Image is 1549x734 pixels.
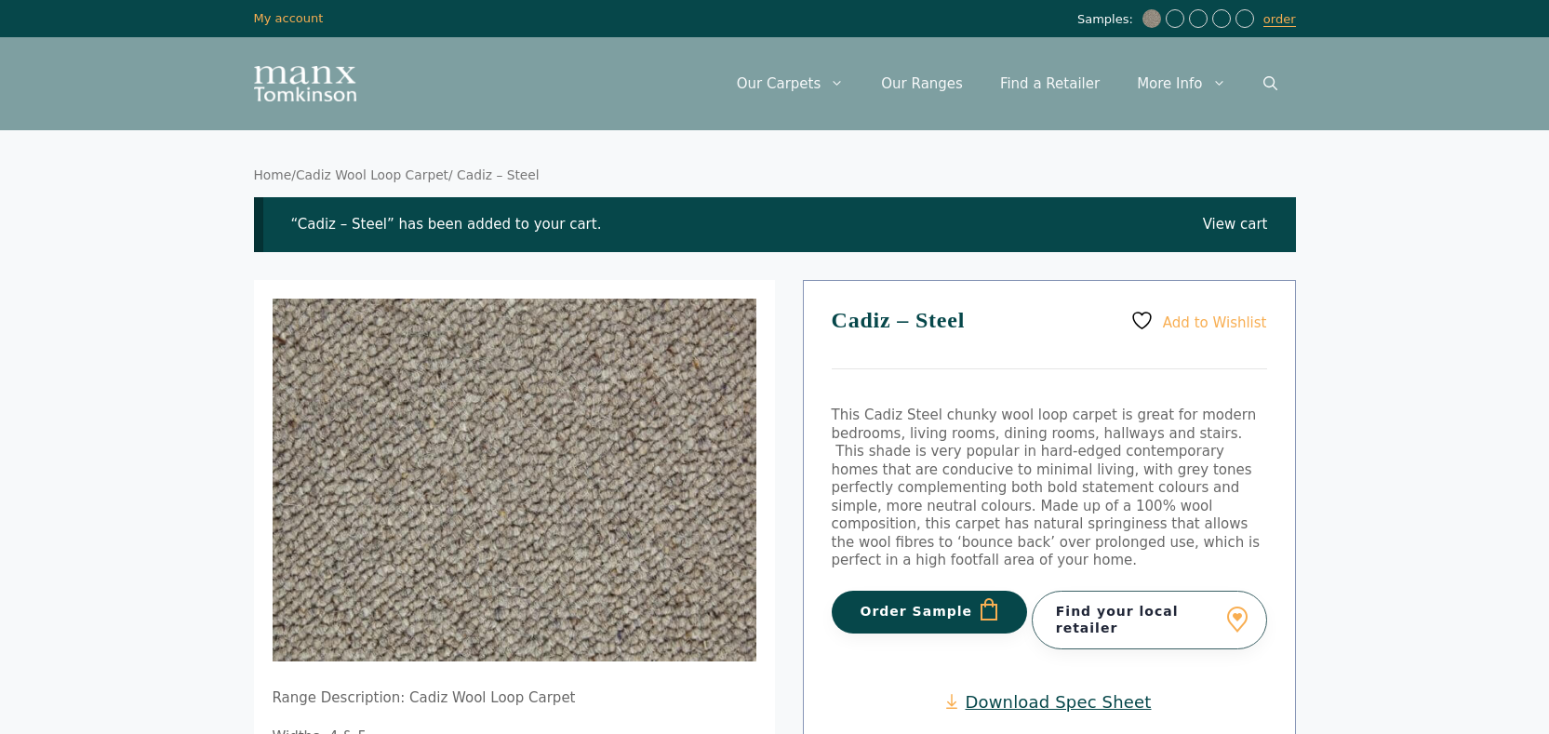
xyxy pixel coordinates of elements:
a: Home [254,167,292,182]
a: Find your local retailer [1032,591,1267,648]
p: Range Description: Cadiz Wool Loop Carpet [273,689,756,708]
a: View cart [1203,216,1268,234]
h1: Cadiz – Steel [832,309,1267,369]
a: More Info [1118,56,1244,112]
span: Samples: [1077,12,1138,28]
a: Open Search Bar [1245,56,1296,112]
div: “Cadiz – Steel” has been added to your cart. [254,197,1296,253]
a: Cadiz Wool Loop Carpet [296,167,448,182]
a: order [1263,12,1296,27]
a: Our Ranges [862,56,981,112]
a: Our Carpets [718,56,863,112]
a: Download Spec Sheet [946,691,1151,713]
img: Manx Tomkinson [254,66,356,101]
a: Find a Retailer [981,56,1118,112]
span: Add to Wishlist [1163,314,1267,331]
img: Cadiz - Steel [1142,9,1161,28]
a: Add to Wishlist [1130,309,1266,332]
button: Order Sample [832,591,1028,634]
a: My account [254,11,324,25]
nav: Breadcrumb [254,167,1296,184]
p: This Cadiz Steel chunky wool loop carpet is great for modern bedrooms, living rooms, dining rooms... [832,407,1267,570]
nav: Primary [718,56,1296,112]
